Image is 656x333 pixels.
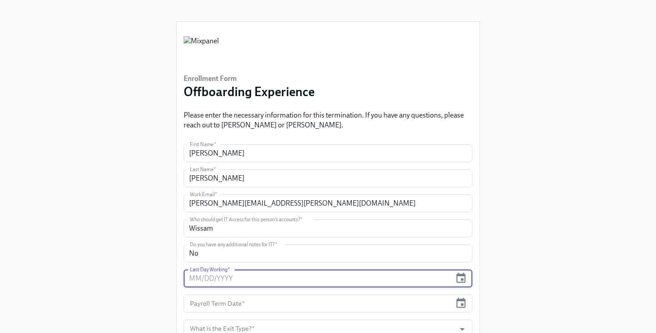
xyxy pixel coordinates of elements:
input: MM/DD/YYYY [184,295,451,312]
h3: Offboarding Experience [184,84,315,100]
p: Please enter the necessary information for this termination. If you have any questions, please re... [184,110,472,130]
h6: Enrollment Form [184,74,315,84]
img: Mixpanel [184,36,219,63]
input: MM/DD/YYYY [184,270,451,287]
